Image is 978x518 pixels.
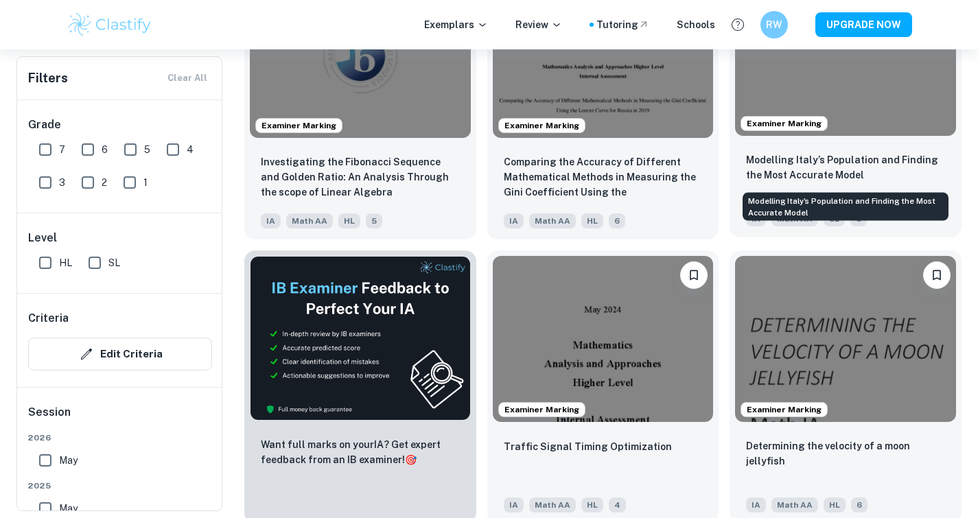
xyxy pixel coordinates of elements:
button: Bookmark [680,261,708,289]
span: HL [824,497,846,513]
p: Investigating the Fibonacci Sequence and Golden Ratio: An Analysis Through the scope of Linear Al... [261,154,460,200]
a: Schools [677,17,715,32]
span: Examiner Marking [741,117,827,130]
h6: RW [766,17,782,32]
div: Modelling Italy’s Population and Finding the Most Accurate Model [743,193,948,221]
span: 4 [187,142,194,157]
img: Thumbnail [250,256,471,420]
span: 1 [143,175,148,190]
span: IA [504,497,524,513]
p: Review [515,17,562,32]
span: May [59,453,78,468]
a: Tutoring [596,17,649,32]
button: RW [760,11,788,38]
img: Math AA IA example thumbnail: Traffic Signal Timing Optimization [493,256,714,421]
p: Exemplars [424,17,488,32]
span: 🎯 [405,454,417,465]
span: HL [581,497,603,513]
span: 6 [609,213,625,228]
span: 6 [102,142,108,157]
span: Math AA [529,497,576,513]
p: Comparing the Accuracy of Different Mathematical Methods in Measuring the Gini Coefficient Using ... [504,154,703,201]
span: HL [581,213,603,228]
h6: Criteria [28,310,69,327]
h6: Level [28,230,212,246]
button: Bookmark [923,261,951,289]
span: 4 [609,497,626,513]
button: Edit Criteria [28,338,212,370]
span: HL [338,213,360,228]
button: UPGRADE NOW [815,12,912,37]
span: IA [261,213,281,228]
span: IA [504,213,524,228]
h6: Filters [28,69,68,88]
h6: Session [28,404,212,432]
span: IA [746,497,766,513]
span: Examiner Marking [256,119,342,132]
span: Math AA [286,213,333,228]
span: 6 [851,497,868,513]
img: Clastify logo [67,11,154,38]
span: 7 [59,142,65,157]
span: 2025 [28,480,212,492]
span: 2 [102,175,107,190]
span: SL [108,255,120,270]
span: HL [59,255,72,270]
p: Want full marks on your IA ? Get expert feedback from an IB examiner! [261,437,460,467]
p: Determining the velocity of a moon jellyfish [746,438,945,469]
span: May [59,501,78,516]
p: Modelling Italy’s Population and Finding the Most Accurate Model [746,152,945,183]
span: Examiner Marking [499,119,585,132]
span: Math AA [771,497,818,513]
span: 5 [144,142,150,157]
span: 5 [366,213,382,228]
h6: Grade [28,117,212,133]
p: Traffic Signal Timing Optimization [504,439,672,454]
button: Help and Feedback [726,13,749,36]
span: Examiner Marking [499,403,585,416]
span: Math AA [529,213,576,228]
span: 3 [59,175,65,190]
span: Examiner Marking [741,403,827,416]
img: Math AA IA example thumbnail: Determining the velocity of a moon jelly [735,256,956,421]
span: 2026 [28,432,212,444]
